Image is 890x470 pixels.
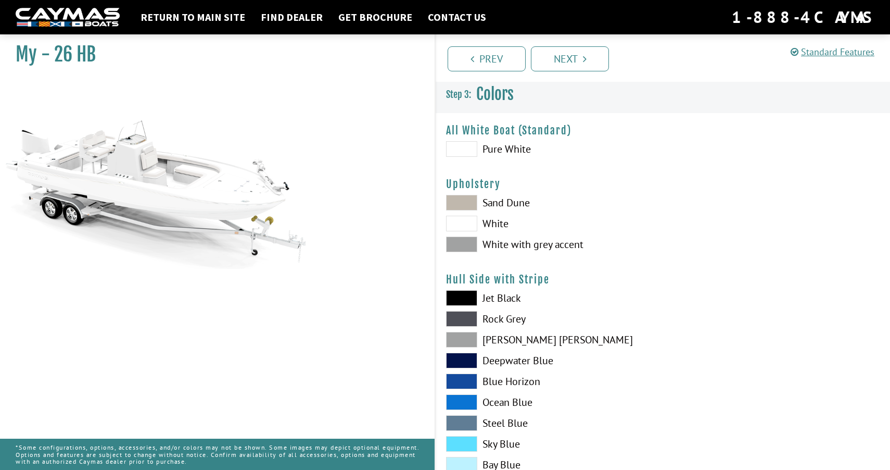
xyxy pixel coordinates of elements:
[446,141,653,157] label: Pure White
[446,273,880,286] h4: Hull Side with Stripe
[436,75,890,114] h3: Colors
[732,6,874,29] div: 1-888-4CAYMAS
[446,374,653,389] label: Blue Horizon
[446,195,653,211] label: Sand Dune
[446,332,653,348] label: [PERSON_NAME] [PERSON_NAME]
[423,10,491,24] a: Contact Us
[446,290,653,306] label: Jet Black
[446,178,880,191] h4: Upholstery
[446,124,880,137] h4: All White Boat (Standard)
[446,415,653,431] label: Steel Blue
[445,45,890,71] ul: Pagination
[16,439,419,470] p: *Some configurations, options, accessories, and/or colors may not be shown. Some images may depic...
[16,8,120,27] img: white-logo-c9c8dbefe5ff5ceceb0f0178aa75bf4bb51f6bca0971e226c86eb53dfe498488.png
[446,353,653,368] label: Deepwater Blue
[16,43,409,66] h1: My - 26 HB
[135,10,250,24] a: Return to main site
[791,46,874,58] a: Standard Features
[446,216,653,231] label: White
[333,10,417,24] a: Get Brochure
[446,394,653,410] label: Ocean Blue
[448,46,526,71] a: Prev
[446,436,653,452] label: Sky Blue
[446,237,653,252] label: White with grey accent
[256,10,328,24] a: Find Dealer
[446,311,653,327] label: Rock Grey
[531,46,609,71] a: Next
